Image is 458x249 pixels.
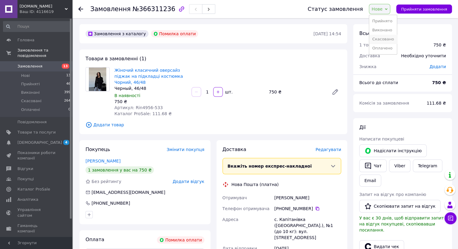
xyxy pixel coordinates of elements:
span: Прийняті [21,81,40,87]
div: шт. [223,89,233,95]
span: Нові [21,73,30,78]
span: 46 [66,81,70,87]
span: Товари та послуги [17,130,56,135]
span: Телефон отримувача [223,206,270,211]
span: Аналітика [17,197,38,202]
span: Без рейтингу [92,179,121,184]
span: Додати товар [86,121,341,128]
span: Доставка [223,147,246,152]
button: Надіслати інструкцію [359,144,427,157]
span: Замовлення та повідомлення [17,48,72,58]
span: Редагувати [316,147,341,152]
input: Пошук [3,21,71,32]
div: 750 ₴ [433,42,446,48]
span: Написати покупцеві [359,137,404,141]
span: Прийняти замовлення [401,7,447,11]
li: Скасовано [369,35,397,44]
span: Каталог ProSale [17,187,50,192]
span: 0 [68,107,70,112]
span: Всього [359,30,376,36]
li: Прийнято [369,17,397,26]
span: Адреса [223,217,238,222]
span: Покупець [86,147,110,152]
span: В наявності [114,93,140,98]
div: Помилка оплати [151,30,198,37]
span: Артикул: Rin4956-533 [114,105,163,110]
span: 399 [64,90,70,95]
span: №366311236 [132,5,175,13]
div: с. Капітанівка ([GEOGRAPHIC_DATA].), №1 (до 10 кг): вул. [STREET_ADDRESS] [273,214,342,243]
span: У вас є 30 днів, щоб відправити запит на відгук покупцеві, скопіювавши посилання. [359,216,444,232]
div: [PERSON_NAME] [273,192,342,203]
span: Відгуки [17,166,33,172]
span: [EMAIL_ADDRESS][DOMAIN_NAME] [92,190,165,195]
span: Управління сайтом [17,207,56,218]
span: 264 [64,98,70,104]
span: Покупці [17,176,34,182]
a: Telegram [413,159,442,172]
button: Чат з покупцем [444,212,456,224]
span: Скасовані [21,98,42,104]
div: Замовлення з каталогу [86,30,148,37]
span: Нове [372,7,382,11]
div: 750 ₴ [114,99,187,105]
div: [PHONE_NUMBER] [91,200,131,206]
span: 13 [62,64,69,69]
button: Прийняти замовлення [396,5,452,14]
span: Оплачені [21,107,40,112]
div: [PHONE_NUMBER] [274,206,341,212]
button: Email [359,175,381,187]
div: Необхідно уточнити [397,49,450,62]
span: 4 [63,140,69,145]
span: Виконані [21,90,40,95]
span: Замовлення [90,5,131,13]
span: Вкажіть номер експрес-накладної [228,164,312,169]
span: Всього до сплати [359,80,398,85]
b: 750 ₴ [432,80,446,85]
li: Оплачено [369,44,397,53]
a: Редагувати [329,86,341,98]
span: Знижка [359,64,376,69]
span: 13 [66,73,70,78]
div: Ваш ID: 4116619 [20,9,72,14]
a: Жіночий класичний оверсайз піджак на підкладці костюмка Чорний, 46/48 [114,68,183,85]
div: Черный, 46/48 [114,85,187,91]
li: Виконано [369,26,397,35]
a: Viber [389,159,410,172]
a: [PERSON_NAME] [86,159,120,163]
div: Нова Пошта (платна) [230,181,280,188]
span: [DEMOGRAPHIC_DATA] [17,140,62,145]
span: Змінити покупця [167,147,204,152]
span: Отримувач [223,195,247,200]
span: Дії [359,124,366,130]
span: Товари в замовленні (1) [86,56,146,61]
span: Головна [17,37,34,43]
span: ANARY.Store [20,4,65,9]
div: Помилка оплати [157,236,204,244]
span: Каталог ProSale: 111.68 ₴ [114,111,172,116]
span: Додати відгук [173,179,204,184]
span: Показники роботи компанії [17,150,56,161]
div: Повернутися назад [78,6,83,12]
span: Замовлення [17,64,42,69]
button: Чат [359,159,387,172]
span: Додати [429,64,446,69]
span: Гаманець компанії [17,223,56,234]
span: 1 товар [359,43,376,47]
div: Статус замовлення [308,6,363,12]
span: 111.68 ₴ [427,101,446,106]
span: Повідомлення [17,119,47,125]
span: Запит на відгук про компанію [359,192,426,197]
div: 750 ₴ [266,88,327,96]
span: Доставка [359,53,380,58]
button: Скопіювати запит на відгук [359,200,441,213]
span: Оплата [86,237,104,242]
div: 1 замовлення у вас на 750 ₴ [86,166,154,174]
time: [DATE] 14:54 [313,31,341,36]
img: Жіночий класичний оверсайз піджак на підкладці костюмка Чорний, 46/48 [89,68,107,91]
span: Комісія за замовлення [359,101,409,106]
